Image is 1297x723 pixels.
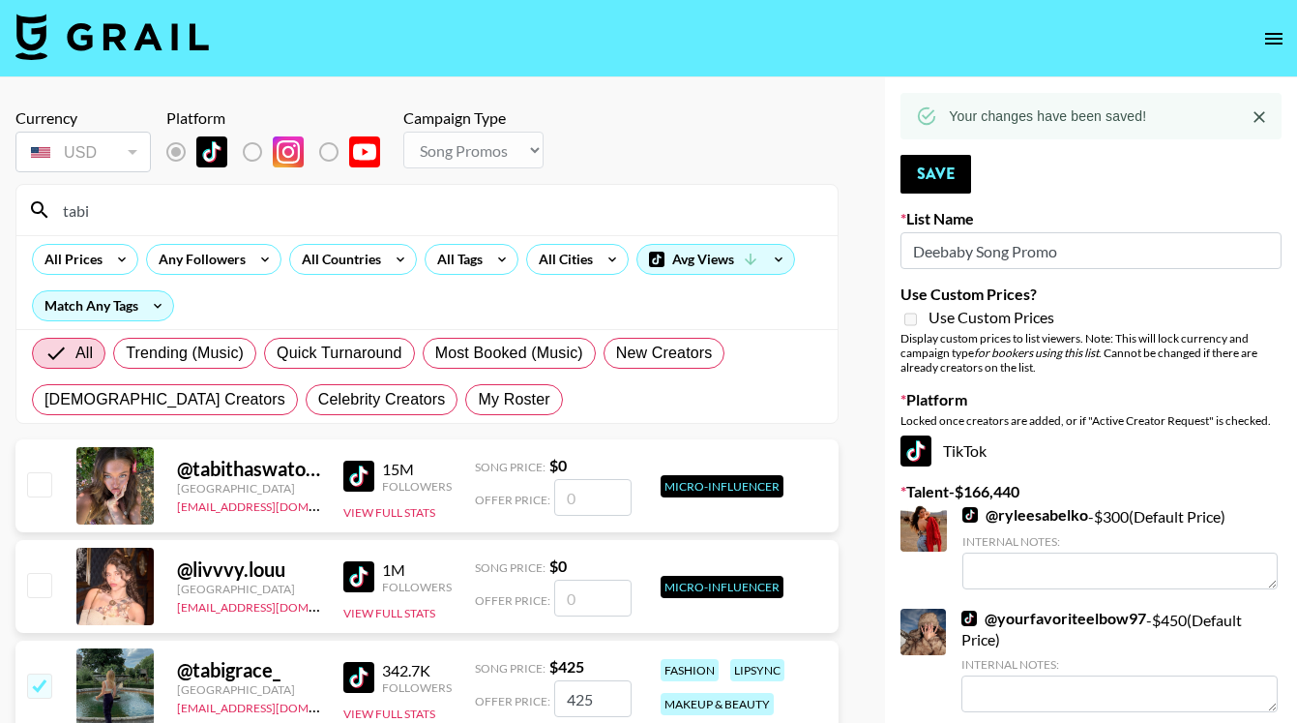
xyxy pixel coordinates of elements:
input: 0 [554,479,632,516]
span: Song Price: [475,460,545,474]
div: Your changes have been saved! [949,99,1146,134]
label: Use Custom Prices? [900,285,1282,304]
div: Remove selected talent to change platforms [166,132,396,172]
input: 425 [554,680,632,717]
button: open drawer [1254,19,1293,58]
span: Most Booked (Music) [435,342,583,365]
div: Platform [166,108,396,128]
img: TikTok [343,461,374,492]
div: Display custom prices to list viewers. Note: This will lock currency and campaign type . Cannot b... [900,331,1282,375]
div: Internal Notes: [962,534,1278,549]
div: Match Any Tags [33,291,173,320]
div: Internal Notes: [961,657,1278,672]
div: Avg Views [637,245,794,274]
strong: $ 425 [549,657,584,676]
span: Offer Price: [475,694,550,708]
div: [GEOGRAPHIC_DATA] [177,481,320,496]
span: My Roster [478,388,549,411]
img: Instagram [273,136,304,167]
span: Quick Turnaround [277,342,402,365]
img: TikTok [900,436,931,467]
span: Offer Price: [475,593,550,608]
em: for bookers using this list [974,346,1099,360]
img: TikTok [343,662,374,693]
div: - $ 450 (Default Price) [961,609,1278,712]
strong: $ 0 [549,456,567,474]
div: Remove selected talent to change your currency [15,128,151,176]
div: 15M [382,460,452,479]
strong: $ 0 [549,557,567,575]
div: 342.7K [382,661,452,680]
input: 0 [554,580,632,617]
button: View Full Stats [343,707,435,721]
div: @ livvvy.louu [177,557,320,582]
div: makeup & beauty [661,693,774,715]
span: All [75,342,93,365]
div: - $ 300 (Default Price) [962,505,1278,589]
div: All Cities [527,245,597,274]
div: @ tabigrace_ [177,658,320,682]
div: 1M [382,560,452,580]
button: View Full Stats [343,505,435,520]
span: New Creators [616,342,713,365]
img: TikTok [196,136,227,167]
a: [EMAIL_ADDRESS][DOMAIN_NAME] [177,697,371,715]
div: Campaign Type [403,108,544,128]
img: TikTok [343,561,374,592]
span: Use Custom Prices [929,308,1054,327]
a: [EMAIL_ADDRESS][DOMAIN_NAME] [177,496,371,514]
a: @ryleesabelko [962,505,1088,525]
div: [GEOGRAPHIC_DATA] [177,582,320,596]
span: Offer Price: [475,493,550,507]
div: fashion [661,659,719,681]
div: All Prices [33,245,106,274]
img: Grail Talent [15,14,209,60]
label: Platform [900,390,1282,409]
div: Followers [382,680,452,695]
a: @yourfavoriteelbow97 [961,609,1146,628]
button: Close [1245,103,1274,132]
div: USD [19,136,147,169]
div: Followers [382,479,452,494]
label: Talent - $ 166,440 [900,482,1282,501]
img: TikTok [962,507,978,523]
a: [EMAIL_ADDRESS][DOMAIN_NAME] [177,596,371,615]
span: Trending (Music) [126,342,244,365]
button: View Full Stats [343,606,435,620]
span: Song Price: [475,661,545,676]
div: Followers [382,580,452,594]
span: Celebrity Creators [318,388,446,411]
button: Save [900,155,971,194]
span: [DEMOGRAPHIC_DATA] Creators [44,388,285,411]
div: lipsync [730,659,784,681]
span: Song Price: [475,560,545,575]
div: Micro-Influencer [661,576,783,598]
div: [GEOGRAPHIC_DATA] [177,682,320,697]
div: All Tags [426,245,486,274]
img: YouTube [349,136,380,167]
div: Locked once creators are added, or if "Active Creator Request" is checked. [900,413,1282,428]
div: Any Followers [147,245,250,274]
input: Search by User Name [51,195,826,226]
div: TikTok [900,436,1282,467]
div: All Countries [290,245,385,274]
label: List Name [900,209,1282,228]
div: Currency [15,108,151,128]
div: @ tabithaswatosh [177,457,320,481]
div: Micro-Influencer [661,475,783,497]
img: TikTok [961,611,977,626]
